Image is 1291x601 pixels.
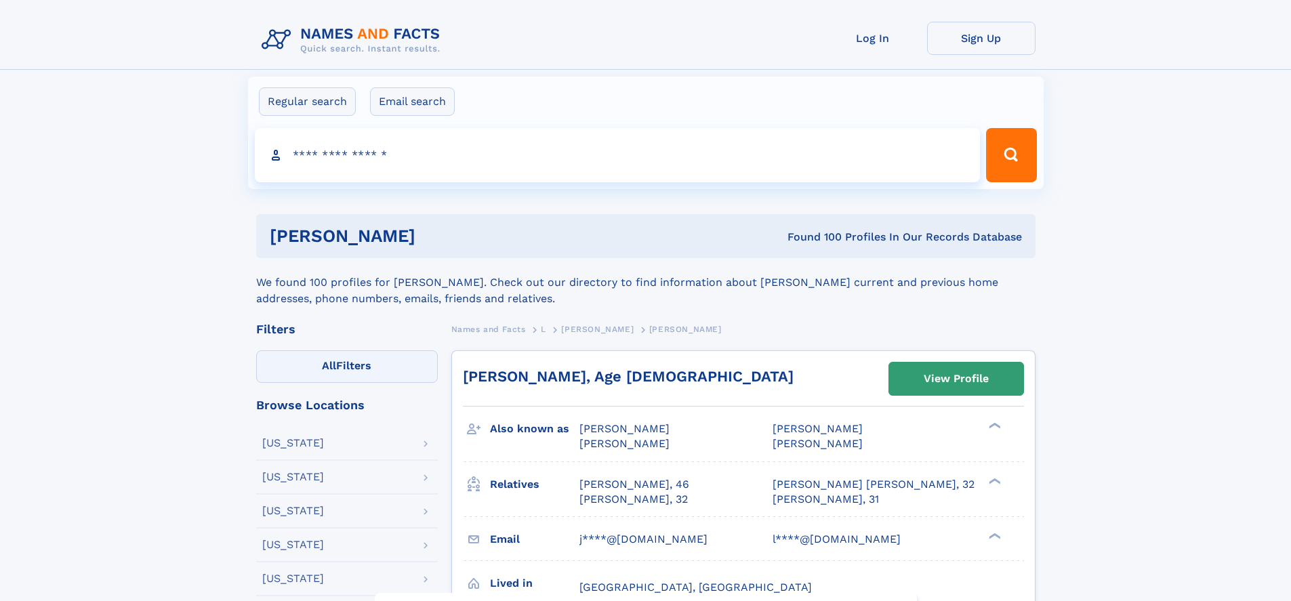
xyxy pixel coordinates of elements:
h1: [PERSON_NAME] [270,228,602,245]
a: View Profile [889,362,1023,395]
label: Filters [256,350,438,383]
a: [PERSON_NAME] [PERSON_NAME], 32 [773,477,975,492]
div: ❯ [985,476,1002,485]
input: search input [255,128,981,182]
h3: Email [490,528,579,551]
span: [PERSON_NAME] [579,422,670,435]
div: We found 100 profiles for [PERSON_NAME]. Check out our directory to find information about [PERSO... [256,258,1036,307]
div: [US_STATE] [262,438,324,449]
span: [PERSON_NAME] [773,437,863,450]
span: [PERSON_NAME] [579,437,670,450]
div: Found 100 Profiles In Our Records Database [601,230,1022,245]
span: [GEOGRAPHIC_DATA], [GEOGRAPHIC_DATA] [579,581,812,594]
a: [PERSON_NAME] [561,320,634,337]
div: Browse Locations [256,399,438,411]
h3: Also known as [490,417,579,440]
a: [PERSON_NAME], 31 [773,492,879,507]
span: [PERSON_NAME] [561,325,634,334]
label: Email search [370,87,455,116]
a: Names and Facts [451,320,526,337]
button: Search Button [986,128,1036,182]
div: ❯ [985,531,1002,540]
div: Filters [256,323,438,335]
span: [PERSON_NAME] [649,325,722,334]
img: Logo Names and Facts [256,22,451,58]
a: Sign Up [927,22,1036,55]
span: [PERSON_NAME] [773,422,863,435]
a: L [541,320,546,337]
div: [US_STATE] [262,472,324,482]
h3: Relatives [490,473,579,496]
a: [PERSON_NAME], Age [DEMOGRAPHIC_DATA] [463,368,794,385]
a: Log In [819,22,927,55]
h3: Lived in [490,572,579,595]
div: [US_STATE] [262,539,324,550]
div: [US_STATE] [262,505,324,516]
div: [US_STATE] [262,573,324,584]
a: [PERSON_NAME], 46 [579,477,689,492]
span: L [541,325,546,334]
div: View Profile [924,363,989,394]
span: All [322,359,336,372]
label: Regular search [259,87,356,116]
div: ❯ [985,421,1002,430]
a: [PERSON_NAME], 32 [579,492,688,507]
